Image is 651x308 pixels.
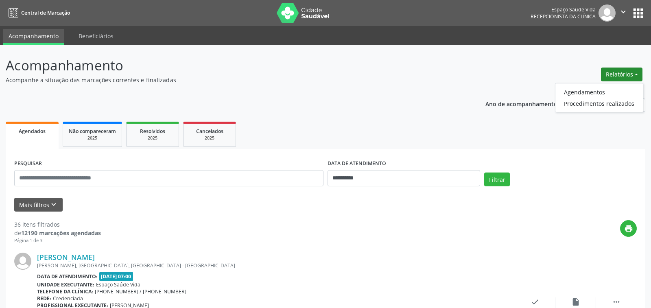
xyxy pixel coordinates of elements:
[95,288,186,295] span: [PHONE_NUMBER] / [PHONE_NUMBER]
[571,297,580,306] i: insert_drive_file
[37,253,95,262] a: [PERSON_NAME]
[14,198,63,212] button: Mais filtroskeyboard_arrow_down
[99,272,133,281] span: [DATE] 07:00
[189,135,230,141] div: 2025
[555,98,643,109] a: Procedimentos realizados
[531,297,540,306] i: check
[21,9,70,16] span: Central de Marcação
[531,6,596,13] div: Espaço Saude Vida
[132,135,173,141] div: 2025
[96,281,140,288] span: Espaço Saúde Vida
[555,83,643,112] ul: Relatórios
[531,13,596,20] span: Recepcionista da clínica
[14,220,101,229] div: 36 itens filtrados
[37,273,98,280] b: Data de atendimento:
[624,224,633,233] i: print
[485,98,557,109] p: Ano de acompanhamento
[14,157,42,170] label: PESQUISAR
[14,229,101,237] div: de
[616,4,631,22] button: 
[619,7,628,16] i: 
[14,253,31,270] img: img
[620,220,637,237] button: print
[599,4,616,22] img: img
[14,237,101,244] div: Página 1 de 3
[19,128,46,135] span: Agendados
[484,173,510,186] button: Filtrar
[21,229,101,237] strong: 12190 marcações agendadas
[612,297,621,306] i: 
[6,76,453,84] p: Acompanhe a situação das marcações correntes e finalizadas
[601,68,642,81] button: Relatórios
[37,295,51,302] b: Rede:
[37,288,93,295] b: Telefone da clínica:
[140,128,165,135] span: Resolvidos
[53,295,83,302] span: Credenciada
[37,281,94,288] b: Unidade executante:
[37,262,515,269] div: [PERSON_NAME], [GEOGRAPHIC_DATA], [GEOGRAPHIC_DATA] - [GEOGRAPHIC_DATA]
[6,55,453,76] p: Acompanhamento
[6,6,70,20] a: Central de Marcação
[328,157,386,170] label: DATA DE ATENDIMENTO
[69,128,116,135] span: Não compareceram
[69,135,116,141] div: 2025
[555,86,643,98] a: Agendamentos
[631,6,645,20] button: apps
[49,200,58,209] i: keyboard_arrow_down
[3,29,64,45] a: Acompanhamento
[73,29,119,43] a: Beneficiários
[196,128,223,135] span: Cancelados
